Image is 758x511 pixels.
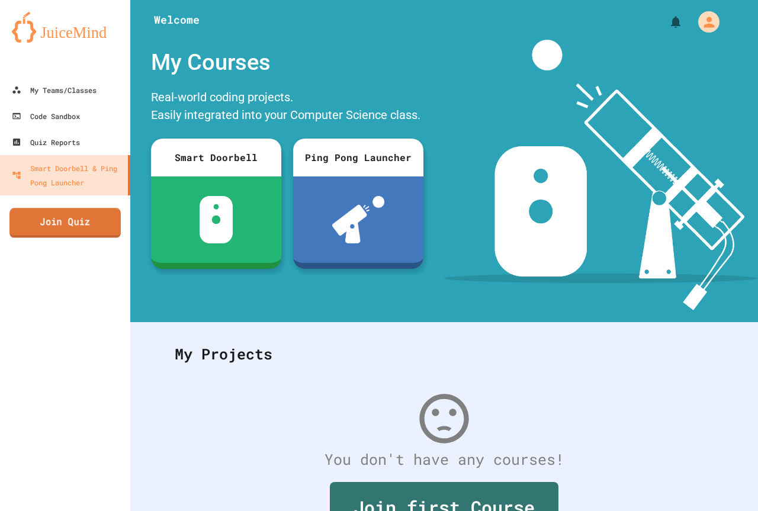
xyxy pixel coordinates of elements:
[145,40,429,85] div: My Courses
[647,12,686,32] div: My Notifications
[12,83,97,97] div: My Teams/Classes
[12,12,118,43] img: logo-orange.svg
[12,161,123,189] div: Smart Doorbell & Ping Pong Launcher
[686,8,722,36] div: My Account
[332,196,385,243] img: ppl-with-ball.png
[12,135,80,149] div: Quiz Reports
[9,208,121,237] a: Join Quiz
[151,139,281,176] div: Smart Doorbell
[293,139,423,176] div: Ping Pong Launcher
[163,448,725,471] div: You don't have any courses!
[145,85,429,130] div: Real-world coding projects. Easily integrated into your Computer Science class.
[200,196,233,243] img: sdb-white.svg
[163,331,725,377] div: My Projects
[12,109,80,123] div: Code Sandbox
[444,40,758,310] img: banner-image-my-projects.png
